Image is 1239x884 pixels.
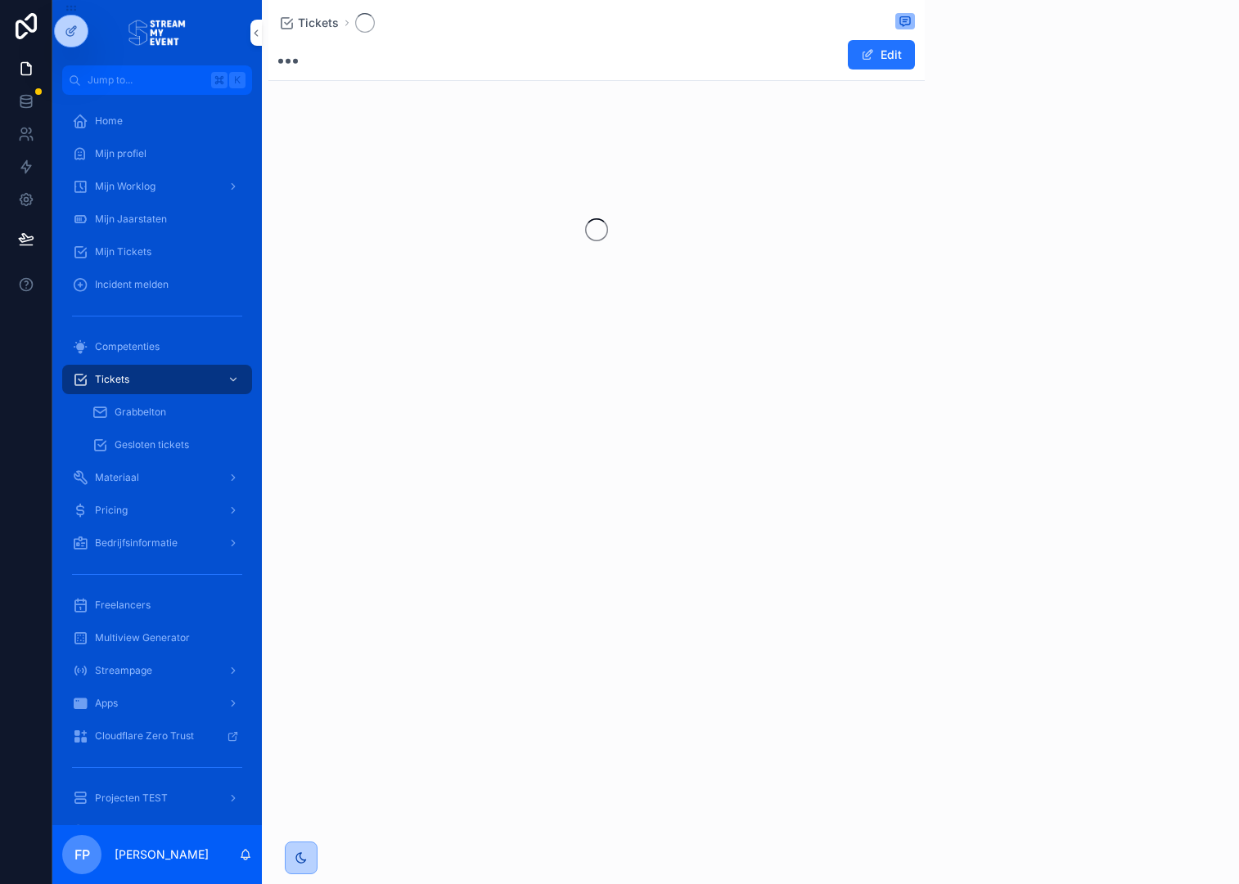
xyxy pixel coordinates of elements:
span: Multiview Generator [95,631,190,644]
a: Pricing [62,496,252,525]
span: Jump to... [88,74,205,87]
p: [PERSON_NAME] [115,846,209,863]
a: Grabbelton [82,397,252,427]
a: Competenties [62,332,252,361]
span: Freelancers [95,599,151,612]
a: Multiview Generator [62,623,252,653]
a: Tickets [278,15,339,31]
a: Apps [62,689,252,718]
a: Streampage [62,656,252,685]
a: Bedrijfsinformatie [62,528,252,558]
a: Mijn profiel [62,139,252,168]
span: K [231,74,244,87]
span: Mijn Jaarstaten [95,213,167,226]
span: Mijn Tickets [95,245,151,258]
button: Jump to...K [62,65,252,95]
a: Freelancers [62,590,252,620]
a: Projecten TEST [62,783,252,813]
a: Mijn Worklog [62,172,252,201]
a: Incident melden [62,270,252,299]
span: Cloudflare Zero Trust [95,729,194,743]
button: Edit [848,40,915,70]
span: Gesloten tickets [115,438,189,451]
span: Projecten TEST [95,792,168,805]
a: Cloudflare Zero Trust [62,721,252,751]
span: Tickets [95,373,129,386]
a: Home [62,106,252,136]
a: Gesloten tickets [82,430,252,460]
span: Incident melden [95,278,169,291]
span: Grabbelton [115,406,166,419]
div: scrollable content [52,95,262,825]
span: Mijn profiel [95,147,146,160]
span: Mijn Worklog [95,180,155,193]
span: Pricing [95,504,128,517]
span: Home [95,114,123,128]
a: Tickets [62,365,252,394]
a: Materiaal [62,463,252,492]
a: Management [62,816,252,846]
a: Mijn Jaarstaten [62,204,252,234]
span: Tickets [298,15,339,31]
span: Management [95,824,156,837]
span: Competenties [95,340,160,353]
span: Streampage [95,664,152,677]
img: App logo [128,20,186,46]
span: FP [74,845,90,864]
a: Mijn Tickets [62,237,252,267]
span: Apps [95,697,118,710]
span: Materiaal [95,471,139,484]
span: Bedrijfsinformatie [95,536,178,550]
